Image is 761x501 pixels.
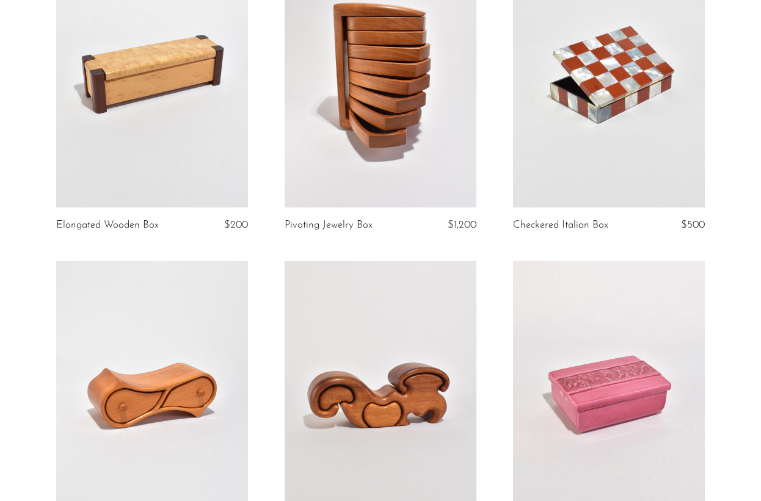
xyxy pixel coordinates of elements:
[56,220,159,231] a: Elongated Wooden Box
[681,220,705,230] span: $500
[224,220,248,230] span: $200
[448,220,476,230] span: $1,200
[285,220,373,231] a: Pivoting Jewelry Box
[513,220,608,231] a: Checkered Italian Box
